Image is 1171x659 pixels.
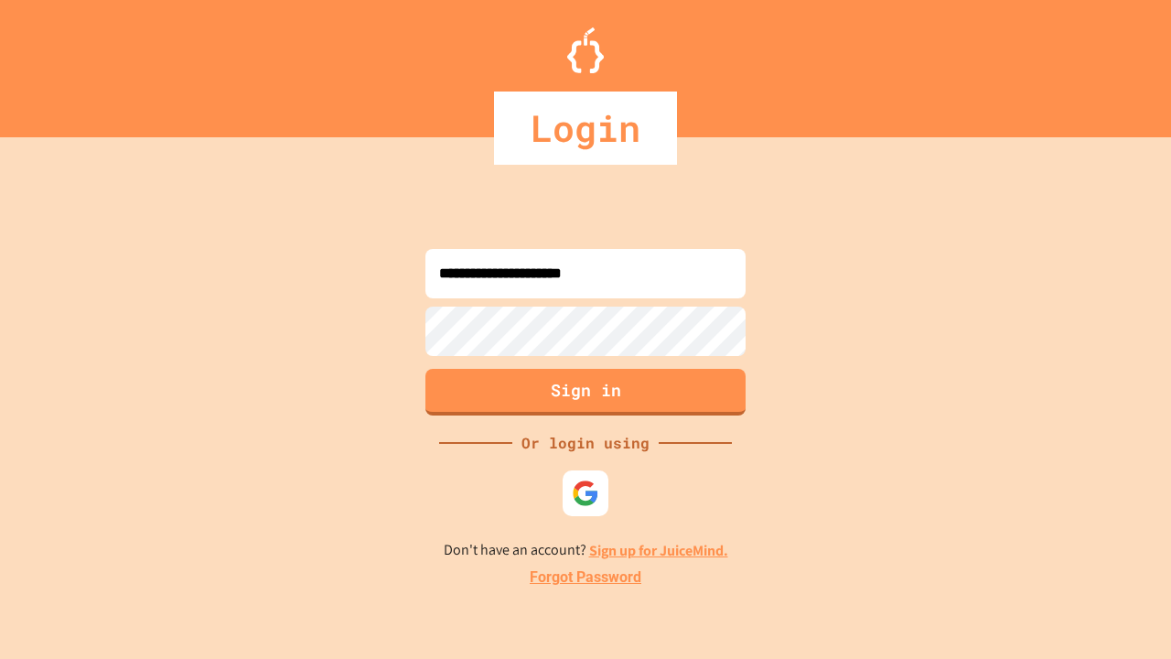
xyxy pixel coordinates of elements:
a: Sign up for JuiceMind. [589,541,728,560]
a: Forgot Password [530,567,641,589]
div: Login [494,92,677,165]
iframe: chat widget [1094,586,1153,641]
p: Don't have an account? [444,539,728,562]
img: Logo.svg [567,27,604,73]
button: Sign in [425,369,746,416]
img: google-icon.svg [572,480,599,507]
div: Or login using [512,432,659,454]
iframe: chat widget [1019,506,1153,584]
